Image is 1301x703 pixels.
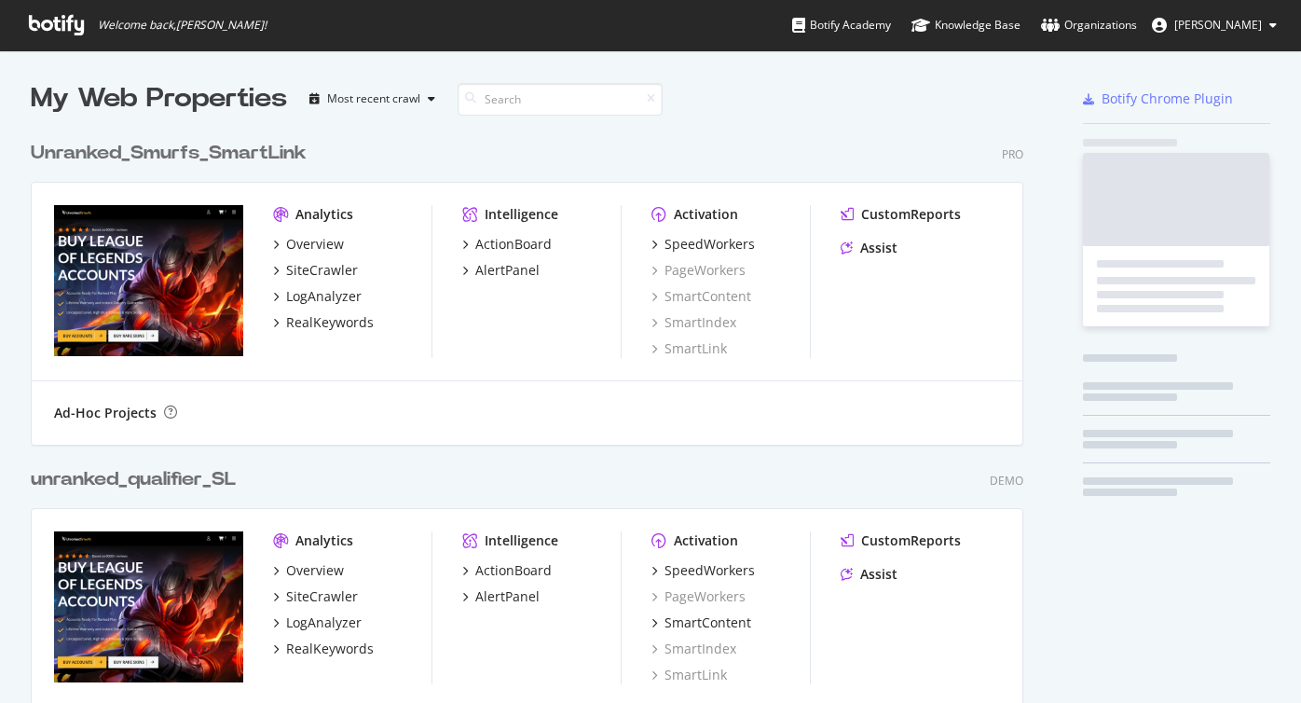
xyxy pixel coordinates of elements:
div: CustomReports [861,205,961,224]
div: Intelligence [485,531,558,550]
div: Knowledge Base [911,16,1020,34]
a: SmartLink [651,339,727,358]
div: SiteCrawler [286,587,358,606]
div: Organizations [1041,16,1137,34]
div: AlertPanel [475,261,540,280]
div: Most recent crawl [327,93,420,104]
div: LogAnalyzer [286,613,362,632]
a: SpeedWorkers [651,235,755,254]
a: Botify Chrome Plugin [1083,90,1233,108]
div: Ad-Hoc Projects [54,404,157,422]
div: SiteCrawler [286,261,358,280]
a: RealKeywords [273,640,374,658]
div: RealKeywords [286,313,374,332]
a: SmartContent [651,613,751,632]
a: AlertPanel [462,261,540,280]
a: SmartLink [651,666,727,684]
div: Demo [990,473,1023,489]
div: Assist [860,239,897,257]
button: [PERSON_NAME] [1137,10,1292,40]
a: Overview [273,235,344,254]
a: SpeedWorkers [651,561,755,580]
input: Search [458,83,663,116]
div: AlertPanel [475,587,540,606]
a: ActionBoard [462,561,552,580]
a: SiteCrawler [273,587,358,606]
div: ActionBoard [475,235,552,254]
a: SmartIndex [651,640,736,658]
div: SpeedWorkers [664,235,755,254]
button: Most recent crawl [302,84,443,114]
a: PageWorkers [651,587,746,606]
a: SiteCrawler [273,261,358,280]
div: My Web Properties [31,80,287,117]
div: Analytics [295,205,353,224]
div: Analytics [295,531,353,550]
a: ActionBoard [462,235,552,254]
a: CustomReports [841,205,961,224]
span: Khlifi Mayssa [1174,17,1262,33]
div: CustomReports [861,531,961,550]
img: unranked_smurfs_smartlink-keepthis [54,205,243,356]
div: Pro [1002,146,1023,162]
div: LogAnalyzer [286,287,362,306]
a: AlertPanel [462,587,540,606]
div: SmartContent [664,613,751,632]
div: Activation [674,531,738,550]
div: unranked_qualifier_SL [31,466,236,493]
a: RealKeywords [273,313,374,332]
div: Overview [286,561,344,580]
a: Assist [841,565,897,584]
a: Overview [273,561,344,580]
a: LogAnalyzer [273,613,362,632]
div: RealKeywords [286,640,374,658]
div: ActionBoard [475,561,552,580]
div: Botify Academy [792,16,891,34]
div: Botify Chrome Plugin [1102,90,1233,108]
a: SmartContent [651,287,751,306]
div: SpeedWorkers [664,561,755,580]
a: unranked_qualifier_SL [31,466,243,493]
div: Unranked_Smurfs_SmartLink [31,140,307,167]
div: Intelligence [485,205,558,224]
a: Unranked_Smurfs_SmartLink [31,140,314,167]
div: Activation [674,205,738,224]
a: Assist [841,239,897,257]
a: LogAnalyzer [273,287,362,306]
div: Assist [860,565,897,584]
span: Welcome back, [PERSON_NAME] ! [98,18,267,33]
a: PageWorkers [651,261,746,280]
div: Overview [286,235,344,254]
a: SmartIndex [651,313,736,332]
a: CustomReports [841,531,961,550]
img: unranked_qualifier_SL [54,531,243,682]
